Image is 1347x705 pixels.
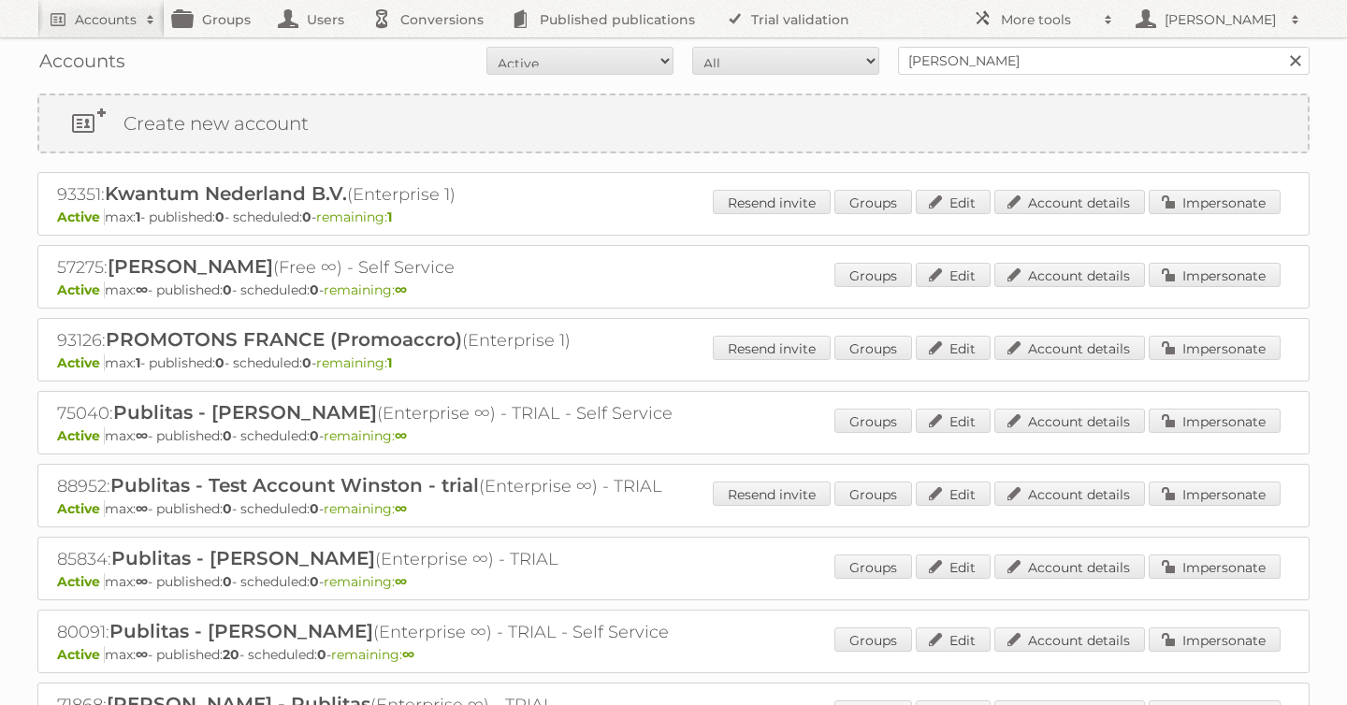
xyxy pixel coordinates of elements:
[310,427,319,444] strong: 0
[713,482,831,506] a: Resend invite
[223,573,232,590] strong: 0
[57,500,1290,517] p: max: - published: - scheduled: -
[110,474,479,496] span: Publitas - Test Account Winston - trial
[215,209,224,225] strong: 0
[57,620,712,644] h2: 80091: (Enterprise ∞) - TRIAL - Self Service
[215,354,224,371] strong: 0
[310,500,319,517] strong: 0
[57,427,1290,444] p: max: - published: - scheduled: -
[75,10,137,29] h2: Accounts
[994,336,1145,360] a: Account details
[834,482,912,506] a: Groups
[136,209,140,225] strong: 1
[316,354,392,371] span: remaining:
[302,354,311,371] strong: 0
[324,500,407,517] span: remaining:
[834,554,912,579] a: Groups
[1149,627,1281,652] a: Impersonate
[1149,190,1281,214] a: Impersonate
[834,190,912,214] a: Groups
[916,409,991,433] a: Edit
[994,190,1145,214] a: Account details
[994,263,1145,287] a: Account details
[834,263,912,287] a: Groups
[994,409,1145,433] a: Account details
[713,190,831,214] a: Resend invite
[136,500,148,517] strong: ∞
[113,401,377,424] span: Publitas - [PERSON_NAME]
[1001,10,1094,29] h2: More tools
[57,209,1290,225] p: max: - published: - scheduled: -
[136,427,148,444] strong: ∞
[834,627,912,652] a: Groups
[105,182,347,205] span: Kwantum Nederland B.V.
[916,482,991,506] a: Edit
[136,573,148,590] strong: ∞
[302,209,311,225] strong: 0
[834,336,912,360] a: Groups
[57,401,712,425] h2: 75040: (Enterprise ∞) - TRIAL - Self Service
[57,547,712,571] h2: 85834: (Enterprise ∞) - TRIAL
[108,255,273,278] span: [PERSON_NAME]
[57,328,712,352] h2: 93126: (Enterprise 1)
[57,474,712,498] h2: 88952: (Enterprise ∞) - TRIAL
[57,182,712,207] h2: 93351: (Enterprise 1)
[57,354,1290,371] p: max: - published: - scheduled: -
[994,554,1145,579] a: Account details
[136,281,148,298] strong: ∞
[395,281,407,298] strong: ∞
[994,482,1145,506] a: Account details
[136,646,148,663] strong: ∞
[395,500,407,517] strong: ∞
[395,427,407,444] strong: ∞
[713,336,831,360] a: Resend invite
[324,573,407,590] span: remaining:
[57,281,1290,298] p: max: - published: - scheduled: -
[57,354,105,371] span: Active
[57,573,1290,590] p: max: - published: - scheduled: -
[916,263,991,287] a: Edit
[402,646,414,663] strong: ∞
[1149,482,1281,506] a: Impersonate
[57,646,1290,663] p: max: - published: - scheduled: -
[317,646,326,663] strong: 0
[994,627,1145,652] a: Account details
[331,646,414,663] span: remaining:
[1149,263,1281,287] a: Impersonate
[223,427,232,444] strong: 0
[1160,10,1282,29] h2: [PERSON_NAME]
[57,500,105,517] span: Active
[916,554,991,579] a: Edit
[916,336,991,360] a: Edit
[57,646,105,663] span: Active
[223,646,239,663] strong: 20
[310,281,319,298] strong: 0
[57,255,712,280] h2: 57275: (Free ∞) - Self Service
[834,409,912,433] a: Groups
[223,281,232,298] strong: 0
[387,354,392,371] strong: 1
[57,209,105,225] span: Active
[57,281,105,298] span: Active
[1149,554,1281,579] a: Impersonate
[316,209,392,225] span: remaining:
[387,209,392,225] strong: 1
[106,328,462,351] span: PROMOTONS FRANCE (Promoaccro)
[39,95,1308,151] a: Create new account
[1149,409,1281,433] a: Impersonate
[136,354,140,371] strong: 1
[310,573,319,590] strong: 0
[109,620,373,642] span: Publitas - [PERSON_NAME]
[111,547,375,569] span: Publitas - [PERSON_NAME]
[916,627,991,652] a: Edit
[1149,336,1281,360] a: Impersonate
[223,500,232,517] strong: 0
[395,573,407,590] strong: ∞
[324,281,407,298] span: remaining:
[324,427,407,444] span: remaining:
[57,427,105,444] span: Active
[57,573,105,590] span: Active
[916,190,991,214] a: Edit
